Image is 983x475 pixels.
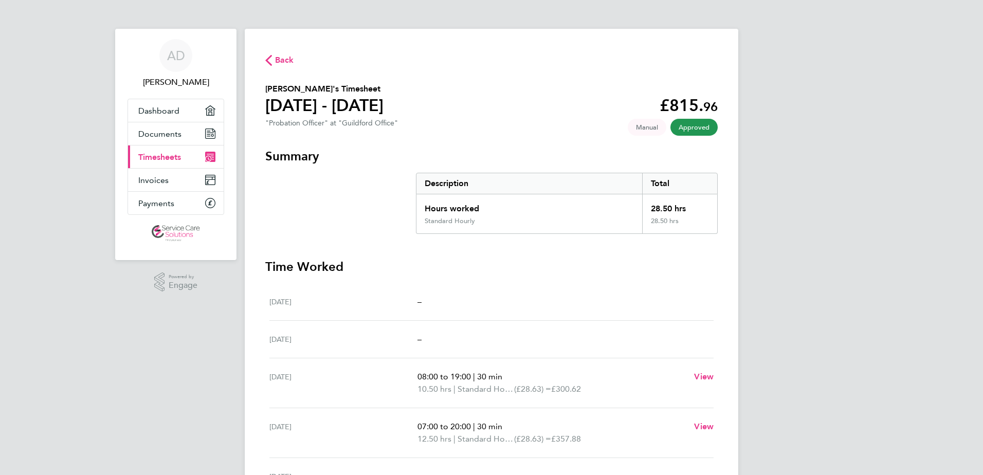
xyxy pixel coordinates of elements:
[152,225,200,242] img: servicecare-logo-retina.png
[694,371,714,383] a: View
[703,99,718,114] span: 96
[417,434,451,444] span: 12.50 hrs
[138,175,169,185] span: Invoices
[694,422,714,431] span: View
[417,372,471,381] span: 08:00 to 19:00
[265,95,384,116] h1: [DATE] - [DATE]
[128,169,224,191] a: Invoices
[417,384,451,394] span: 10.50 hrs
[473,422,475,431] span: |
[269,421,417,445] div: [DATE]
[128,99,224,122] a: Dashboard
[128,39,224,88] a: AD[PERSON_NAME]
[458,383,514,395] span: Standard Hourly
[265,148,718,165] h3: Summary
[416,173,642,194] div: Description
[269,371,417,395] div: [DATE]
[167,49,185,62] span: AD
[265,119,398,127] div: "Probation Officer" at "Guildford Office"
[154,272,198,292] a: Powered byEngage
[128,192,224,214] a: Payments
[514,434,551,444] span: (£28.63) =
[453,434,456,444] span: |
[477,422,502,431] span: 30 min
[417,334,422,344] span: –
[128,145,224,168] a: Timesheets
[628,119,666,136] span: This timesheet was manually created.
[453,384,456,394] span: |
[416,173,718,234] div: Summary
[660,96,718,115] app-decimal: £815.
[265,83,384,95] h2: [PERSON_NAME]'s Timesheet
[128,76,224,88] span: Alicia Diyyo
[425,217,475,225] div: Standard Hourly
[551,434,581,444] span: £357.88
[417,422,471,431] span: 07:00 to 20:00
[138,198,174,208] span: Payments
[275,54,294,66] span: Back
[265,53,294,66] button: Back
[138,129,181,139] span: Documents
[473,372,475,381] span: |
[128,122,224,145] a: Documents
[477,372,502,381] span: 30 min
[169,272,197,281] span: Powered by
[694,421,714,433] a: View
[269,296,417,308] div: [DATE]
[694,372,714,381] span: View
[642,173,717,194] div: Total
[514,384,551,394] span: (£28.63) =
[138,152,181,162] span: Timesheets
[670,119,718,136] span: This timesheet has been approved.
[642,217,717,233] div: 28.50 hrs
[138,106,179,116] span: Dashboard
[551,384,581,394] span: £300.62
[269,333,417,345] div: [DATE]
[416,194,642,217] div: Hours worked
[115,29,236,260] nav: Main navigation
[417,297,422,306] span: –
[169,281,197,290] span: Engage
[642,194,717,217] div: 28.50 hrs
[265,259,718,275] h3: Time Worked
[458,433,514,445] span: Standard Hourly
[128,225,224,242] a: Go to home page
